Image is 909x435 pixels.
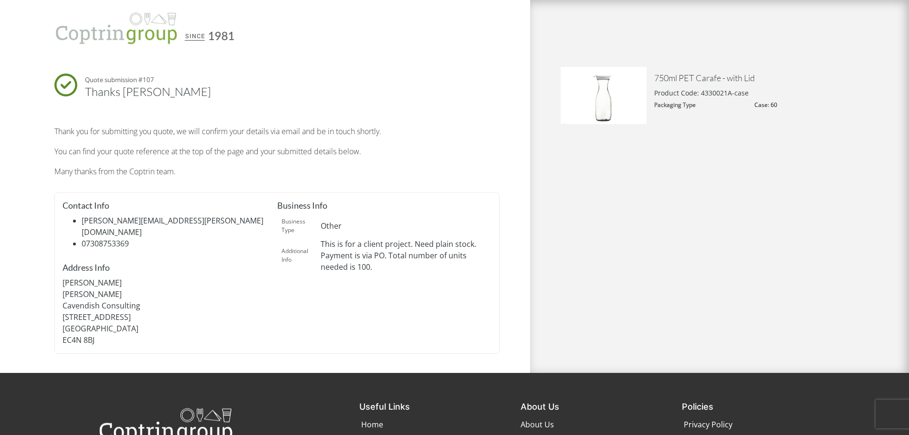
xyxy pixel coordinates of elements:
p: Thank you for submitting you quote, we will confirm your details via email and be in touch shortly. [54,126,500,137]
p: [PERSON_NAME] [63,277,277,288]
td: Other [317,215,491,237]
a: Privacy Policy [682,419,732,430]
p: [GEOGRAPHIC_DATA] [63,323,277,334]
li: [PERSON_NAME][EMAIL_ADDRESS][PERSON_NAME][DOMAIN_NAME] [82,215,277,238]
img: 750-1-scaled-400x267.jpg [561,67,647,124]
td: Additional Info [277,236,316,275]
td: Business Type [277,215,316,237]
p: Cavendish Consulting [63,300,277,311]
a: Home [359,419,383,430]
span: Privacy Policy [684,419,732,430]
dd: Case: 60 [754,102,855,108]
h1: Thanks [PERSON_NAME] [85,85,211,99]
img: Coptrin Group [54,7,246,51]
h4: Business Info [277,201,491,211]
small: Quote submission #107 [85,75,154,84]
a: About Us [521,419,554,430]
p: EC4N 8BJ [63,334,277,346]
p: Many thanks from the Coptrin team. [54,166,500,177]
p: Product Code: 4330021A-case [654,88,749,98]
li: 07308753369 [82,238,277,249]
span: Home [361,419,383,430]
h4: Address Info [63,263,277,273]
h4: Contact Info [63,201,277,211]
dt: Packaging Type [654,102,738,108]
p: [STREET_ADDRESS] [63,311,277,323]
p: [PERSON_NAME] [63,288,277,300]
a: 750ml PET Carafe - with Lid [654,73,755,83]
td: This is for a client project. Need plain stock. Payment is via PO. Total number of units needed i... [317,236,491,275]
p: You can find your quote reference at the top of the page and your submitted details below. [54,146,500,157]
